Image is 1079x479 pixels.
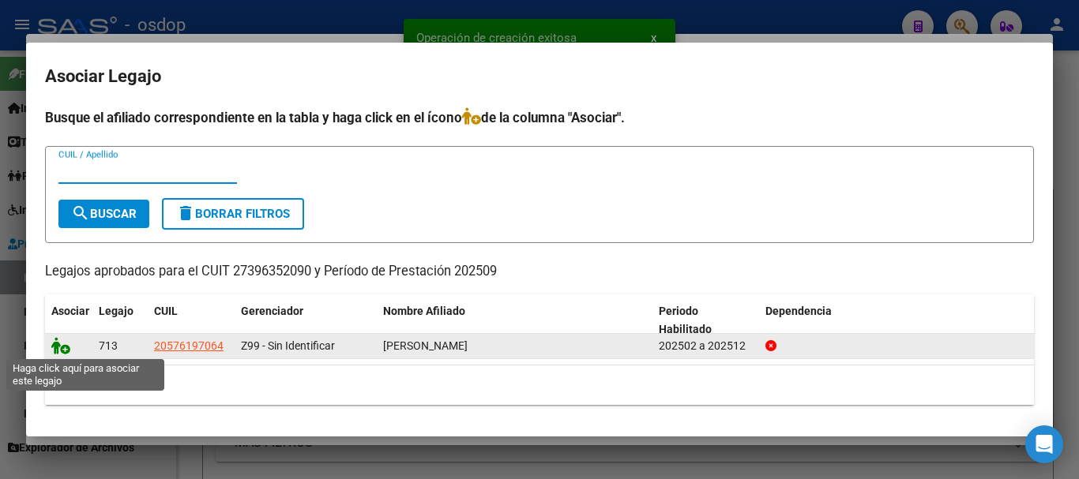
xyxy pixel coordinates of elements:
span: 713 [99,339,118,352]
span: CUIL [154,305,178,317]
datatable-header-cell: Legajo [92,294,148,346]
div: 202502 a 202512 [659,337,753,355]
mat-icon: search [71,204,90,223]
div: Open Intercom Messenger [1025,425,1063,463]
span: Buscar [71,207,137,221]
button: Buscar [58,200,149,228]
span: ACEVEDO DYLAN [383,339,468,352]
datatable-header-cell: Gerenciador [235,294,377,346]
span: Z99 - Sin Identificar [241,339,335,352]
span: Gerenciador [241,305,303,317]
datatable-header-cell: Periodo Habilitado [652,294,759,346]
span: Asociar [51,305,89,317]
span: Nombre Afiliado [383,305,465,317]
span: Periodo Habilitado [659,305,712,335]
span: Legajo [99,305,133,317]
h4: Busque el afiliado correspondiente en la tabla y haga click en el ícono de la columna "Asociar". [45,107,1034,128]
span: Dependencia [765,305,832,317]
span: Borrar Filtros [176,207,290,221]
p: Legajos aprobados para el CUIT 27396352090 y Período de Prestación 202509 [45,262,1034,282]
datatable-header-cell: Asociar [45,294,92,346]
h2: Asociar Legajo [45,62,1034,92]
datatable-header-cell: Nombre Afiliado [377,294,652,346]
span: 20576197064 [154,339,224,352]
mat-icon: delete [176,204,195,223]
datatable-header-cell: CUIL [148,294,235,346]
datatable-header-cell: Dependencia [759,294,1035,346]
button: Borrar Filtros [162,198,304,230]
div: 1 registros [45,365,1034,405]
